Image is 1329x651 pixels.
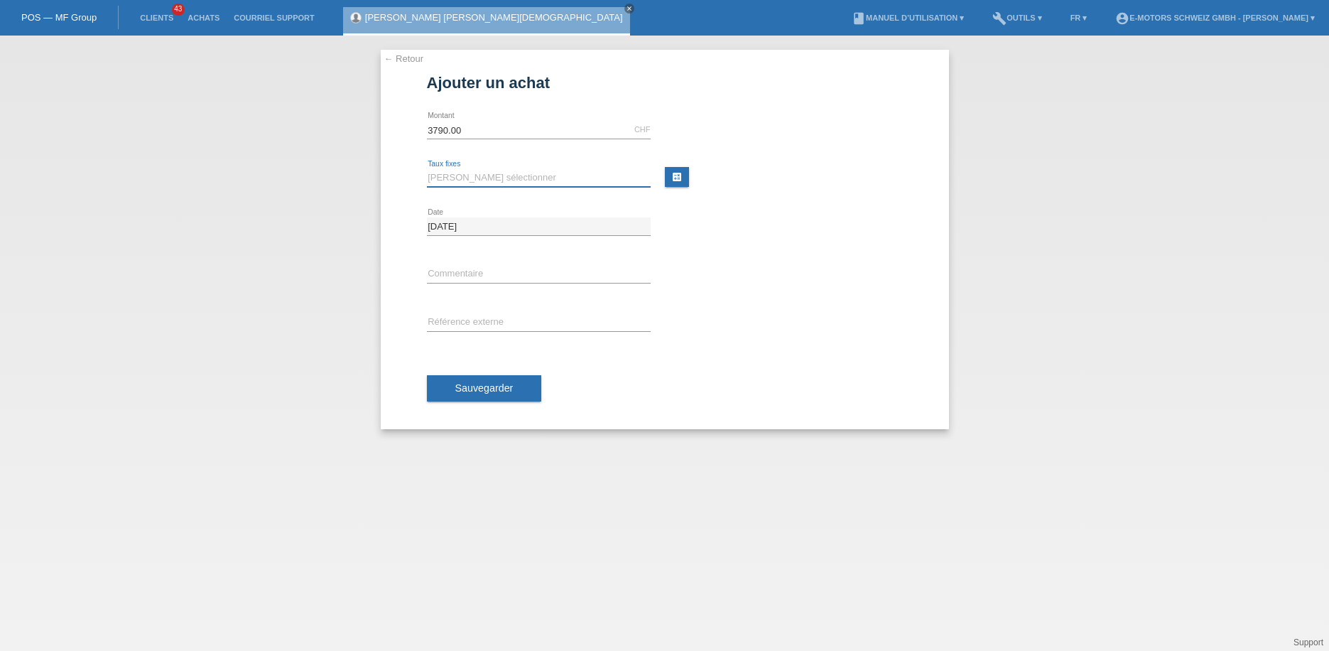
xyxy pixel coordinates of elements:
[172,4,185,16] span: 43
[845,14,971,22] a: bookManuel d’utilisation ▾
[1115,11,1129,26] i: account_circle
[180,14,227,22] a: Achats
[852,11,866,26] i: book
[365,12,623,23] a: [PERSON_NAME] [PERSON_NAME][DEMOGRAPHIC_DATA]
[985,14,1048,22] a: buildOutils ▾
[427,74,903,92] h1: Ajouter un achat
[1108,14,1322,22] a: account_circleE-Motors Schweiz GmbH - [PERSON_NAME] ▾
[455,382,514,394] span: Sauvegarder
[133,14,180,22] a: Clients
[384,53,424,64] a: ← Retour
[992,11,1007,26] i: build
[665,167,689,187] a: calculate
[634,125,651,134] div: CHF
[227,14,321,22] a: Courriel Support
[1293,637,1323,647] a: Support
[671,171,683,183] i: calculate
[626,5,633,12] i: close
[624,4,634,14] a: close
[1063,14,1095,22] a: FR ▾
[21,12,97,23] a: POS — MF Group
[427,375,542,402] button: Sauvegarder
